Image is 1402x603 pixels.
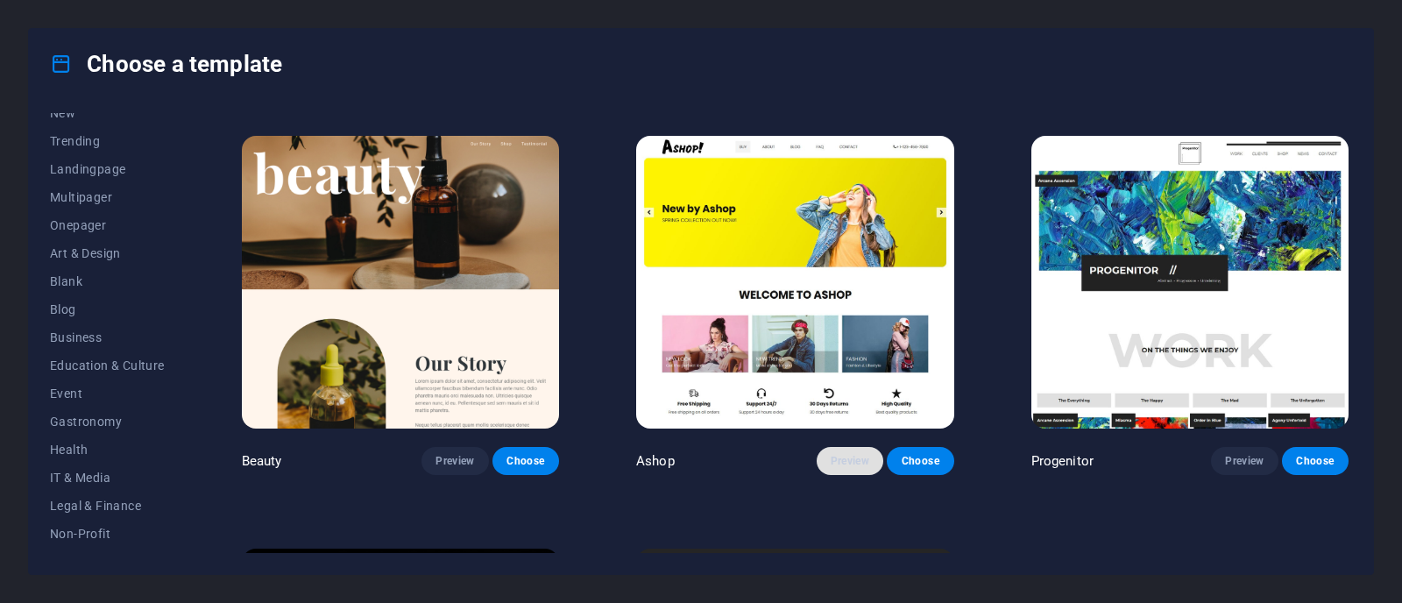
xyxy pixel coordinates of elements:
[50,351,165,380] button: Education & Culture
[50,218,165,232] span: Onepager
[50,408,165,436] button: Gastronomy
[1211,447,1278,475] button: Preview
[242,136,559,429] img: Beauty
[50,183,165,211] button: Multipager
[636,136,953,429] img: Ashop
[901,454,939,468] span: Choose
[50,295,165,323] button: Blog
[50,464,165,492] button: IT & Media
[50,274,165,288] span: Blank
[50,127,165,155] button: Trending
[831,454,869,468] span: Preview
[50,239,165,267] button: Art & Design
[50,436,165,464] button: Health
[492,447,559,475] button: Choose
[50,387,165,401] span: Event
[1225,454,1264,468] span: Preview
[435,454,474,468] span: Preview
[506,454,545,468] span: Choose
[50,380,165,408] button: Event
[50,471,165,485] span: IT & Media
[50,106,165,120] span: New
[50,134,165,148] span: Trending
[50,155,165,183] button: Landingpage
[50,162,165,176] span: Landingpage
[50,99,165,127] button: New
[1282,447,1349,475] button: Choose
[1031,452,1094,470] p: Progenitor
[50,520,165,548] button: Non-Profit
[1296,454,1335,468] span: Choose
[50,548,165,576] button: Performance
[50,190,165,204] span: Multipager
[50,358,165,372] span: Education & Culture
[50,267,165,295] button: Blank
[50,50,282,78] h4: Choose a template
[50,492,165,520] button: Legal & Finance
[50,302,165,316] span: Blog
[50,323,165,351] button: Business
[50,527,165,541] span: Non-Profit
[50,211,165,239] button: Onepager
[50,330,165,344] span: Business
[636,452,675,470] p: Ashop
[50,415,165,429] span: Gastronomy
[50,246,165,260] span: Art & Design
[421,447,488,475] button: Preview
[50,499,165,513] span: Legal & Finance
[50,443,165,457] span: Health
[1031,136,1349,429] img: Progenitor
[242,452,282,470] p: Beauty
[887,447,953,475] button: Choose
[817,447,883,475] button: Preview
